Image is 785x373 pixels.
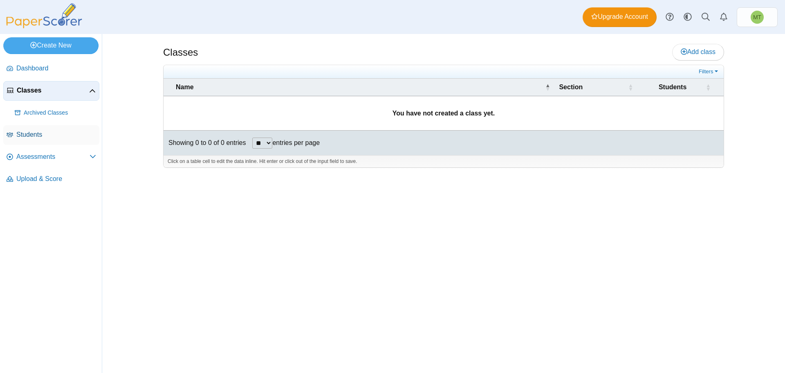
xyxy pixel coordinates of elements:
span: Students [16,130,96,139]
span: Add class [681,48,715,55]
span: Dashboard [16,64,96,73]
b: You have not created a class yet. [392,110,495,117]
div: Showing 0 to 0 of 0 entries [164,131,246,155]
span: Assessments [16,152,90,161]
a: Melody Taylor [737,7,778,27]
label: entries per page [272,139,320,146]
span: Classes [17,86,89,95]
a: Alerts [715,8,733,26]
h1: Classes [163,45,198,59]
a: Dashboard [3,59,99,79]
img: PaperScorer [3,3,85,28]
a: Upload & Score [3,170,99,189]
span: Melody Taylor [751,11,764,24]
span: Name : Activate to invert sorting [545,79,550,96]
div: Click on a table cell to edit the data inline. Hit enter or click out of the input field to save. [164,155,724,167]
a: Create New [3,37,99,54]
span: Archived Classes [24,109,96,117]
span: Students : Activate to sort [706,79,711,96]
a: Assessments [3,147,99,167]
a: Add class [672,44,724,60]
a: Students [3,125,99,145]
a: Filters [697,68,722,76]
a: PaperScorer [3,23,85,29]
span: Melody Taylor [753,14,761,20]
span: Upload & Score [16,174,96,183]
a: Classes [3,81,99,101]
span: Name [176,84,194,90]
span: Section : Activate to sort [628,79,633,96]
span: Section [559,84,583,90]
span: Students [659,84,686,90]
a: Archived Classes [11,103,99,123]
span: Upgrade Account [591,12,648,21]
a: Upgrade Account [583,7,657,27]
